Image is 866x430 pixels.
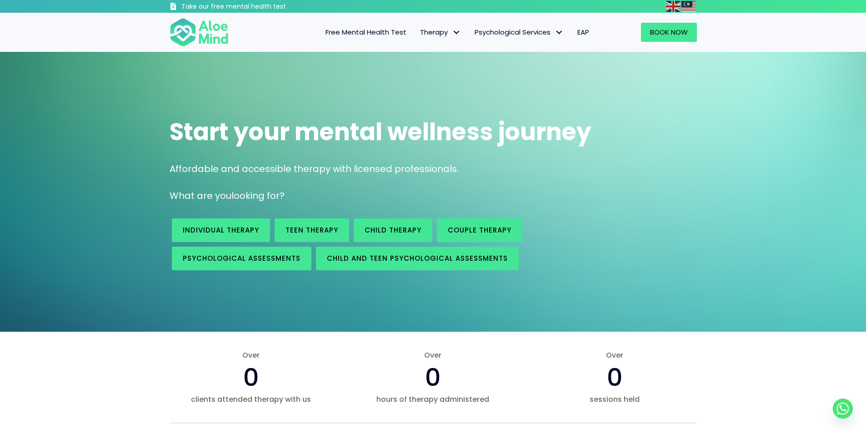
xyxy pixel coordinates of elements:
span: EAP [577,27,589,37]
a: Malay [681,1,697,11]
img: ms [681,1,696,12]
a: TherapyTherapy: submenu [413,23,468,42]
a: Child Therapy [354,218,432,242]
a: Child and Teen Psychological assessments [316,247,519,270]
nav: Menu [240,23,596,42]
span: What are you [170,189,231,202]
span: Over [351,350,515,360]
p: Affordable and accessible therapy with licensed professionals. [170,162,697,176]
span: looking for? [231,189,285,202]
a: Couple therapy [437,218,522,242]
span: sessions held [533,394,696,405]
a: Individual therapy [172,218,270,242]
span: hours of therapy administered [351,394,515,405]
a: Psychological assessments [172,247,311,270]
a: Teen Therapy [275,218,349,242]
span: Over [170,350,333,360]
span: Start your mental wellness journey [170,115,591,148]
span: Psychological Services: submenu [553,26,566,39]
a: Free Mental Health Test [319,23,413,42]
img: en [666,1,681,12]
img: Aloe mind Logo [170,17,229,47]
span: Therapy: submenu [450,26,463,39]
a: Psychological ServicesPsychological Services: submenu [468,23,571,42]
span: Child and Teen Psychological assessments [327,253,508,263]
span: Psychological assessments [183,253,300,263]
span: Child Therapy [365,225,421,235]
span: Over [533,350,696,360]
h3: Take our free mental health test [181,2,335,11]
span: Individual therapy [183,225,259,235]
span: 0 [425,360,441,395]
span: Free Mental Health Test [325,27,406,37]
span: clients attended therapy with us [170,394,333,405]
span: 0 [607,360,623,395]
span: Psychological Services [475,27,564,37]
a: Book Now [641,23,697,42]
span: Teen Therapy [285,225,338,235]
span: 0 [243,360,259,395]
span: Therapy [420,27,461,37]
a: English [666,1,681,11]
span: Book Now [650,27,688,37]
a: Take our free mental health test [170,2,335,13]
span: Couple therapy [448,225,511,235]
a: Whatsapp [833,399,853,419]
a: EAP [571,23,596,42]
